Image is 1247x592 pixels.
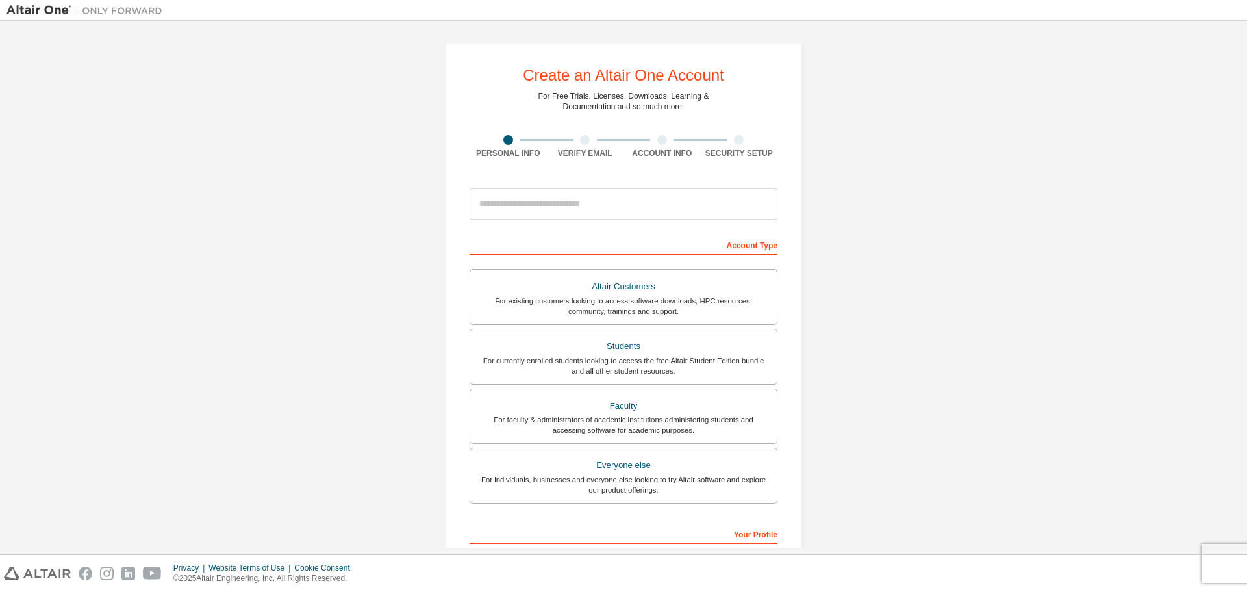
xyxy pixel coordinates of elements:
div: Verify Email [547,148,624,159]
img: instagram.svg [100,567,114,580]
div: Security Setup [701,148,778,159]
div: For Free Trials, Licenses, Downloads, Learning & Documentation and so much more. [538,91,709,112]
img: linkedin.svg [121,567,135,580]
p: © 2025 Altair Engineering, Inc. All Rights Reserved. [173,573,358,584]
div: Faculty [478,397,769,415]
div: For individuals, businesses and everyone else looking to try Altair software and explore our prod... [478,474,769,495]
img: altair_logo.svg [4,567,71,580]
div: For currently enrolled students looking to access the free Altair Student Edition bundle and all ... [478,355,769,376]
div: Account Info [623,148,701,159]
div: Everyone else [478,456,769,474]
img: facebook.svg [79,567,92,580]
div: Your Profile [470,523,777,544]
div: Personal Info [470,148,547,159]
div: Altair Customers [478,277,769,296]
div: Students [478,337,769,355]
img: Altair One [6,4,169,17]
div: For faculty & administrators of academic institutions administering students and accessing softwa... [478,415,769,435]
img: youtube.svg [143,567,162,580]
div: Account Type [470,234,777,255]
div: Website Terms of Use [208,563,294,573]
div: Privacy [173,563,208,573]
div: For existing customers looking to access software downloads, HPC resources, community, trainings ... [478,296,769,316]
div: Cookie Consent [294,563,357,573]
div: Create an Altair One Account [523,68,724,83]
